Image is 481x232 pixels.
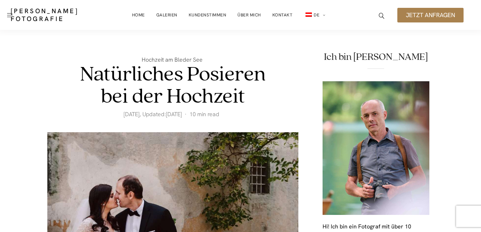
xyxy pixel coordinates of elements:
img: DE [305,12,312,17]
a: Kontakt [272,8,293,22]
a: de_ATDE [304,8,325,22]
a: Galerien [156,8,177,22]
span: DE [314,12,319,18]
time: [DATE] [124,110,140,118]
span: 10 min read [189,111,219,118]
h1: Natürliches Posieren bei der Hochzeit [76,64,270,108]
a: Über mich [237,8,261,22]
a: [PERSON_NAME] Fotografie [11,7,95,23]
a: Kundenstimmen [189,8,226,22]
a: icon-magnifying-glass34 [375,9,388,22]
a: Jetzt anfragen [397,8,464,22]
a: Hochzeit am Bleder See [142,56,204,64]
span: Jetzt anfragen [406,12,455,18]
time: [DATE] [166,110,182,118]
a: Home [132,8,145,22]
span: , Updated: [124,111,187,118]
h2: Ich bin [PERSON_NAME] [323,52,429,62]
